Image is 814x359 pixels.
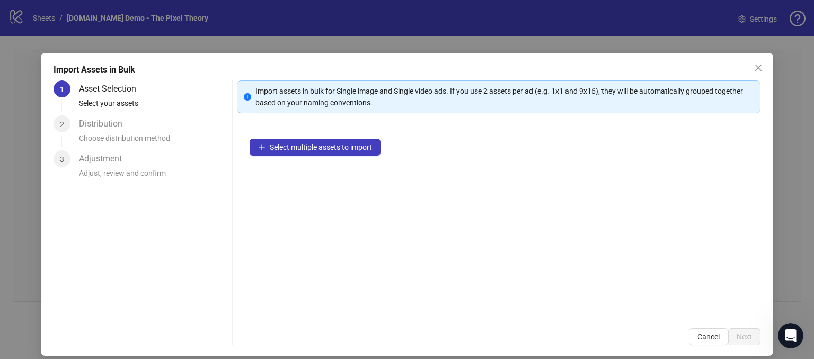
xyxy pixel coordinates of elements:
button: Next [728,328,760,345]
div: Adjust, review and confirm [79,167,228,185]
button: Close [750,59,767,76]
div: Create a ticket [22,205,190,217]
span: Messages [141,288,178,295]
div: Distribution [79,115,131,132]
button: Messages [106,262,212,304]
span: 1 [60,85,64,94]
div: Report a Bug [22,225,178,236]
div: Close [182,17,201,36]
span: 3 [60,155,64,164]
a: Documentation [15,167,197,186]
div: Adjustment [79,150,130,167]
div: Import Assets in Bulk [54,64,760,76]
div: Request a feature [22,151,178,163]
button: Cancel [689,328,728,345]
span: plus [258,143,266,151]
div: Import assets in bulk for Single image and Single video ads. If you use 2 assets per ad (e.g. 1x1... [255,85,754,109]
span: 2 [60,120,64,129]
div: Asset Selection [79,80,145,97]
div: Documentation [22,171,178,182]
div: Choose distribution method [79,132,228,150]
div: Report a Bug [15,221,197,240]
span: Cancel [697,333,720,341]
p: How can we help? [21,111,191,129]
div: Select your assets [79,97,228,115]
span: Select multiple assets to import [270,143,372,151]
button: Select multiple assets to import [250,139,381,156]
span: close [754,64,763,72]
span: Home [41,288,65,295]
span: info-circle [244,93,251,101]
p: Hi [PERSON_NAME] 👋 [21,75,191,111]
a: Request a feature [15,147,197,167]
iframe: Intercom live chat [778,323,803,348]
